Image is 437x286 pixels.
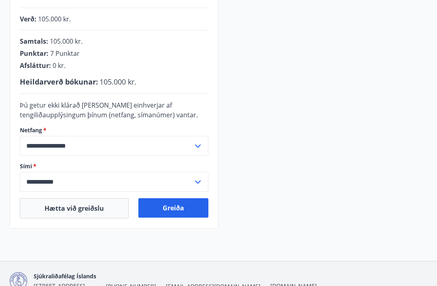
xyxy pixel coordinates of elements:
label: Netfang [20,126,208,134]
span: Þú getur ekki klárað [PERSON_NAME] einhverjar af tengiliðaupplýsingum þínum (netfang, símanúmer) ... [20,101,198,119]
span: 105.000 kr. [50,37,83,46]
span: Sjúkraliðafélag Íslands [34,272,96,280]
span: 105.000 kr. [38,15,71,23]
span: Heildarverð bókunar : [20,77,98,87]
span: Samtals : [20,37,48,46]
span: Punktar : [20,49,49,58]
span: Afsláttur : [20,61,51,70]
button: Hætta við greiðslu [20,198,129,218]
button: Greiða [138,198,208,218]
span: 105.000 kr. [100,77,136,87]
span: Verð : [20,15,36,23]
span: 7 Punktar [50,49,80,58]
span: 0 kr. [53,61,66,70]
label: Sími [20,162,208,170]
